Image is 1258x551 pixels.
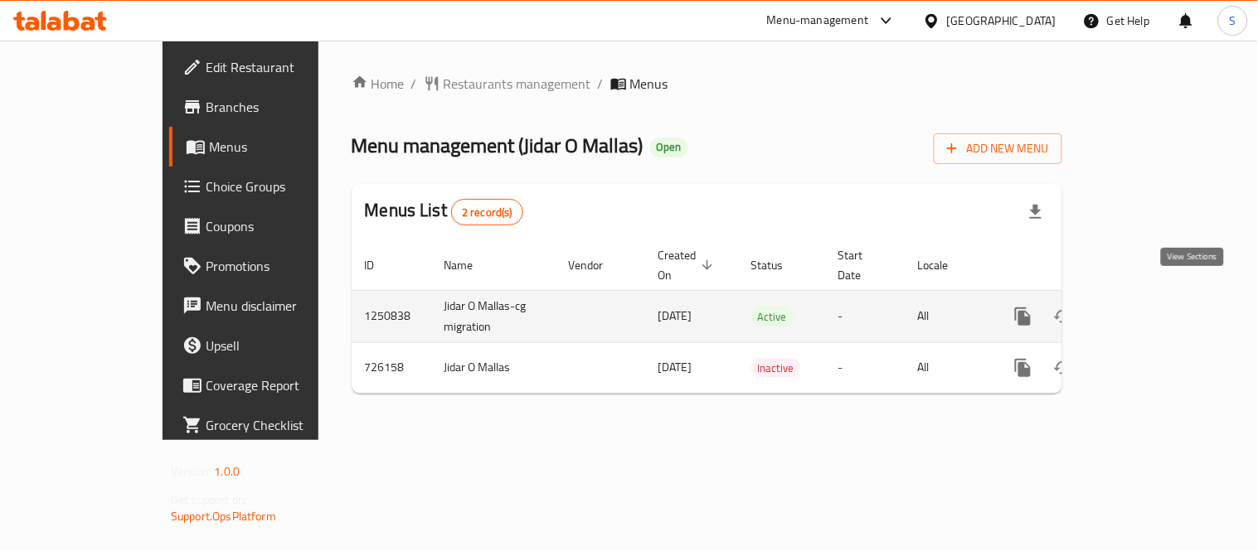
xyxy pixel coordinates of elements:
[934,133,1062,164] button: Add New Menu
[169,365,372,405] a: Coverage Report
[431,342,556,393] td: Jidar O Mallas
[451,199,523,225] div: Total records count
[444,74,591,94] span: Restaurants management
[751,255,805,275] span: Status
[825,342,905,393] td: -
[206,375,359,395] span: Coverage Report
[990,240,1176,291] th: Actions
[365,198,523,225] h2: Menus List
[431,290,556,342] td: Jidar O Mallas-cg migration
[169,206,372,246] a: Coupons
[751,307,794,326] div: Active
[598,74,604,94] li: /
[905,290,990,342] td: All
[424,74,591,94] a: Restaurants management
[1230,12,1236,30] span: S
[352,240,1176,394] table: enhanced table
[1043,348,1083,388] button: Change Status
[838,245,885,285] span: Start Date
[169,246,372,286] a: Promotions
[365,255,396,275] span: ID
[1043,297,1083,336] button: Change Status
[767,11,869,31] div: Menu-management
[751,359,801,378] span: Inactive
[171,505,276,527] a: Support.OpsPlatform
[650,140,688,154] span: Open
[206,97,359,117] span: Branches
[1003,297,1043,336] button: more
[444,255,495,275] span: Name
[650,138,688,157] div: Open
[169,87,372,127] a: Branches
[206,176,359,196] span: Choice Groups
[452,205,522,220] span: 2 record(s)
[918,255,970,275] span: Locale
[569,255,625,275] span: Vendor
[947,12,1056,30] div: [GEOGRAPHIC_DATA]
[352,290,431,342] td: 1250838
[169,286,372,326] a: Menu disclaimer
[352,342,431,393] td: 726158
[658,305,692,326] span: [DATE]
[169,326,372,365] a: Upsell
[352,74,405,94] a: Home
[352,127,644,164] span: Menu management ( Jidar O Mallas )
[169,47,372,87] a: Edit Restaurant
[751,307,794,326] span: Active
[658,356,692,378] span: [DATE]
[206,296,359,316] span: Menu disclaimer
[411,74,417,94] li: /
[206,415,359,435] span: Grocery Checklist
[947,138,1049,159] span: Add New Menu
[171,461,211,482] span: Version:
[206,216,359,236] span: Coupons
[206,256,359,276] span: Promotions
[751,358,801,378] div: Inactive
[630,74,668,94] span: Menus
[214,461,240,482] span: 1.0.0
[825,290,905,342] td: -
[1003,348,1043,388] button: more
[206,336,359,355] span: Upsell
[206,57,359,77] span: Edit Restaurant
[169,405,372,445] a: Grocery Checklist
[658,245,718,285] span: Created On
[169,127,372,167] a: Menus
[171,489,247,510] span: Get support on:
[169,167,372,206] a: Choice Groups
[1016,192,1056,232] div: Export file
[352,74,1062,94] nav: breadcrumb
[905,342,990,393] td: All
[209,137,359,157] span: Menus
